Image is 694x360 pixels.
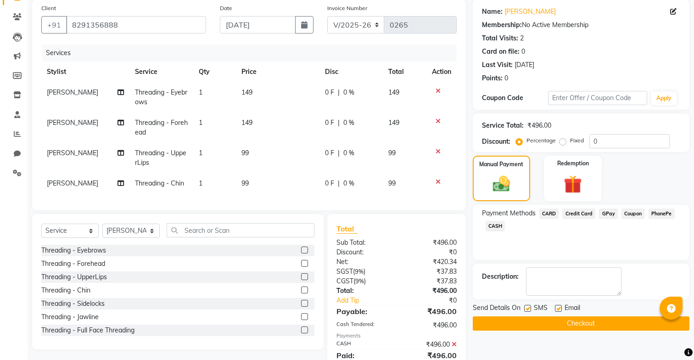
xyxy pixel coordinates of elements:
span: Threading - Chin [135,179,184,187]
input: Enter Offer / Coupon Code [548,91,647,105]
span: 149 [241,88,252,96]
label: Redemption [557,159,589,168]
span: CGST [336,277,353,285]
th: Qty [193,62,236,82]
div: ₹496.00 [397,306,464,317]
span: 1 [199,88,202,96]
div: Service Total: [482,121,524,130]
div: Discount: [330,247,397,257]
div: Threading - Jawline [41,312,99,322]
div: No Active Membership [482,20,680,30]
span: SMS [534,303,548,315]
div: ₹420.34 [397,257,464,267]
th: Stylist [41,62,129,82]
span: [PERSON_NAME] [47,118,98,127]
img: _cash.svg [487,174,515,194]
span: 1 [199,179,202,187]
th: Price [236,62,319,82]
div: ₹496.00 [527,121,551,130]
div: Net: [330,257,397,267]
span: | [338,179,340,188]
span: Threading - Eyebrows [135,88,187,106]
div: Sub Total: [330,238,397,247]
span: 0 % [343,148,354,158]
div: Total Visits: [482,34,518,43]
span: 0 F [325,148,334,158]
a: Add Tip [330,296,408,305]
input: Search by Name/Mobile/Email/Code [66,16,206,34]
button: Checkout [473,316,689,331]
th: Total [383,62,426,82]
div: Name: [482,7,503,17]
span: 0 % [343,118,354,128]
th: Disc [319,62,383,82]
div: Cash Tendered: [330,321,397,330]
span: Coupon [621,208,645,219]
span: | [338,88,340,97]
div: ₹37.83 [397,276,464,286]
div: Threading - Sidelocks [41,299,105,309]
span: 99 [388,179,396,187]
div: ₹0 [397,247,464,257]
span: CARD [539,208,559,219]
span: 0 F [325,179,334,188]
span: | [338,148,340,158]
div: ₹496.00 [397,238,464,247]
div: Services [42,45,464,62]
label: Invoice Number [327,4,367,12]
label: Fixed [570,136,584,145]
span: 1 [199,149,202,157]
span: PhonePe [649,208,675,219]
span: Send Details On [473,303,520,315]
div: Last Visit: [482,60,513,70]
div: ₹496.00 [397,340,464,349]
label: Percentage [526,136,556,145]
label: Manual Payment [479,160,523,169]
span: Credit Card [562,208,595,219]
div: Threading - Full Face Threading [41,326,134,335]
span: 99 [241,149,249,157]
span: 1 [199,118,202,127]
div: ₹0 [408,296,464,305]
span: Payment Methods [482,208,536,218]
span: 99 [241,179,249,187]
div: ( ) [330,276,397,286]
div: Points: [482,73,503,83]
span: Threading - UpperLips [135,149,186,167]
div: 0 [504,73,508,83]
input: Search or Scan [167,223,314,237]
div: [DATE] [515,60,534,70]
div: Description: [482,272,519,281]
div: Membership: [482,20,522,30]
span: 0 F [325,118,334,128]
div: Payments [336,332,457,340]
span: 0 % [343,179,354,188]
div: 2 [520,34,524,43]
th: Service [129,62,194,82]
span: 149 [388,118,399,127]
div: Discount: [482,137,510,146]
div: ( ) [330,267,397,276]
img: _gift.svg [558,173,588,196]
span: 99 [388,149,396,157]
div: ₹496.00 [397,286,464,296]
span: Email [565,303,580,315]
button: +91 [41,16,67,34]
span: Threading - Forehead [135,118,188,136]
div: Threading - Eyebrows [41,246,106,255]
div: ₹496.00 [397,321,464,330]
a: [PERSON_NAME] [504,7,556,17]
div: ₹37.83 [397,267,464,276]
span: 149 [241,118,252,127]
div: Payable: [330,306,397,317]
span: 0 % [343,88,354,97]
span: [PERSON_NAME] [47,149,98,157]
div: Coupon Code [482,93,548,103]
span: | [338,118,340,128]
div: Card on file: [482,47,520,56]
button: Apply [651,91,677,105]
label: Client [41,4,56,12]
span: 149 [388,88,399,96]
span: CASH [486,221,505,231]
div: Threading - Forehead [41,259,105,269]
